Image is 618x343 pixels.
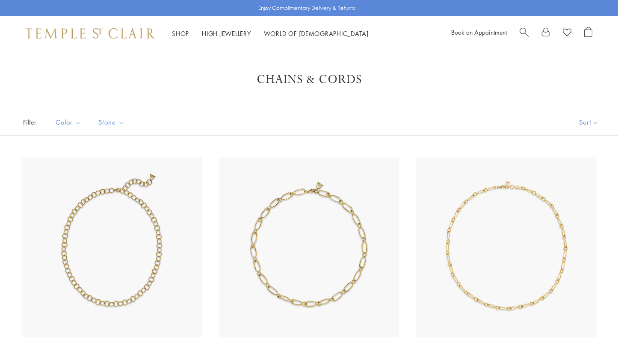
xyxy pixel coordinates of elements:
p: Enjoy Complimentary Delivery & Returns [258,4,355,12]
a: ShopShop [172,29,189,38]
a: High JewelleryHigh Jewellery [202,29,251,38]
img: N88891-SMRIV18 [416,157,597,338]
a: Book an Appointment [451,28,507,36]
a: Open Shopping Bag [584,27,592,40]
span: Color [51,117,88,128]
img: Temple St. Clair [26,28,155,39]
span: Stone [94,117,131,128]
button: Stone [92,113,131,132]
a: Search [520,27,529,40]
a: View Wishlist [563,27,571,40]
img: N88891-RIVER18 [219,157,399,338]
button: Show sort by [560,109,618,135]
img: N88810-ARNO18 [21,157,202,338]
iframe: Gorgias live chat messenger [575,303,609,334]
nav: Main navigation [172,28,369,39]
a: World of [DEMOGRAPHIC_DATA]World of [DEMOGRAPHIC_DATA] [264,29,369,38]
h1: Chains & Cords [34,72,584,87]
button: Color [49,113,88,132]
